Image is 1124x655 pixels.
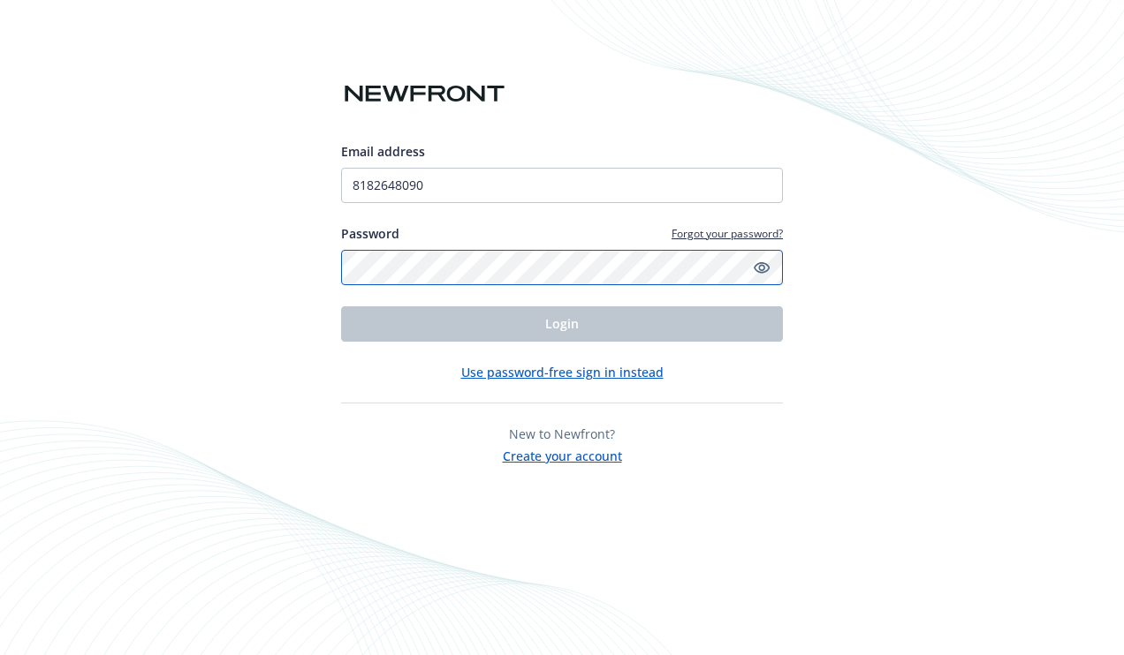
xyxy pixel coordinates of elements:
button: Use password-free sign in instead [461,363,664,381]
span: Email address [341,143,425,160]
input: Enter your email [341,168,783,203]
a: Show password [751,257,772,278]
span: Login [545,315,579,332]
input: Enter your password [341,250,783,285]
a: Forgot your password? [672,226,783,241]
button: Login [341,306,783,342]
button: Create your account [503,443,622,465]
span: New to Newfront? [509,425,615,442]
label: Password [341,224,399,243]
img: Newfront logo [341,79,508,109]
